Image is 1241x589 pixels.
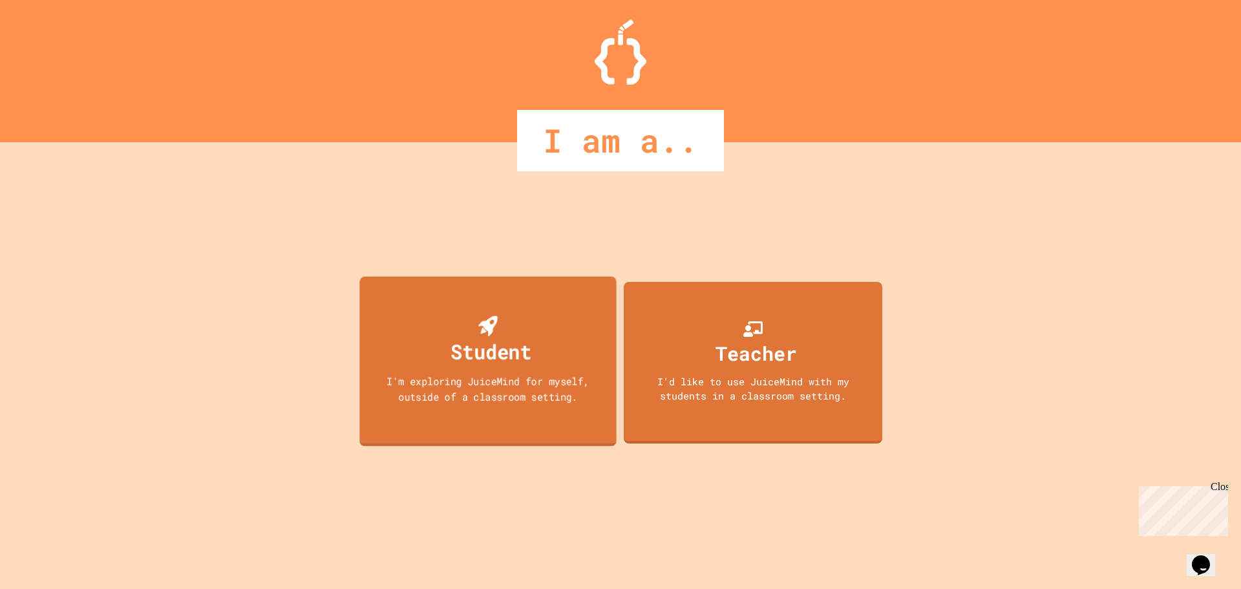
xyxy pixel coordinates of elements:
[451,336,531,367] div: Student
[1187,537,1228,576] iframe: chat widget
[372,373,604,403] div: I'm exploring JuiceMind for myself, outside of a classroom setting.
[517,110,724,171] div: I am a..
[595,19,646,85] img: Logo.svg
[637,374,869,403] div: I'd like to use JuiceMind with my students in a classroom setting.
[1134,481,1228,536] iframe: chat widget
[5,5,89,82] div: Chat with us now!Close
[716,339,797,368] div: Teacher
